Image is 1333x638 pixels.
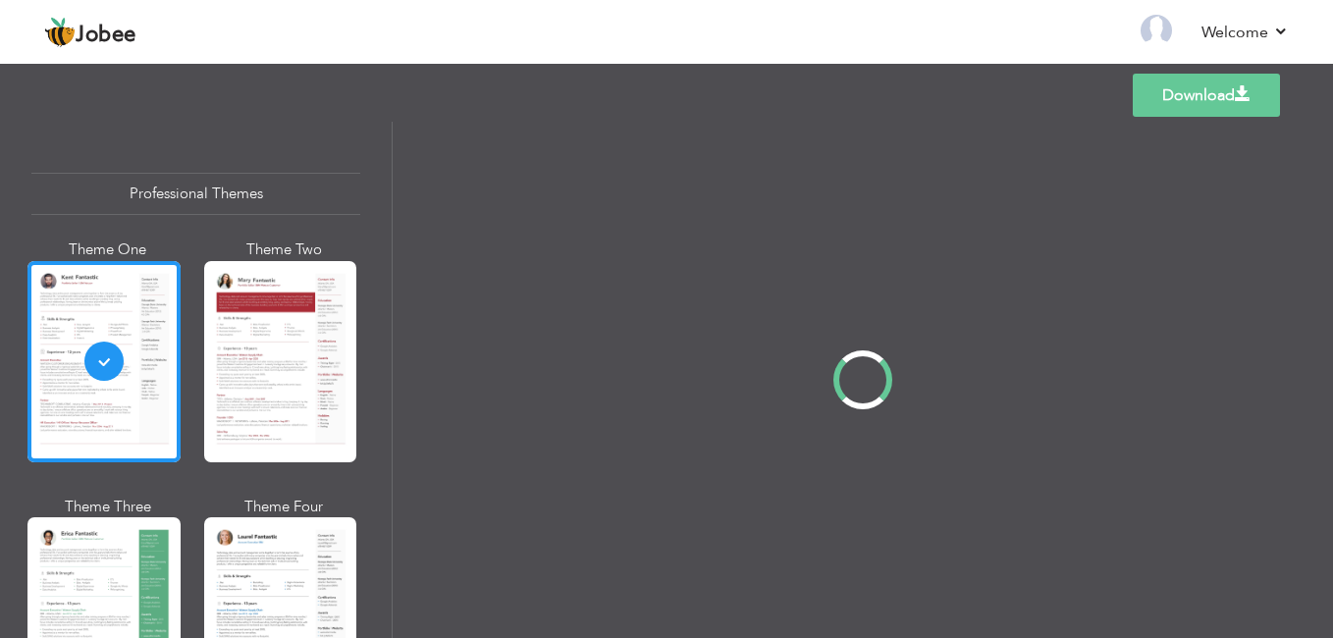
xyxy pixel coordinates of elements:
[76,25,136,46] span: Jobee
[1141,15,1172,46] img: Profile Img
[44,17,76,48] img: jobee.io
[1201,21,1289,44] a: Welcome
[44,17,136,48] a: Jobee
[1133,74,1280,117] a: Download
